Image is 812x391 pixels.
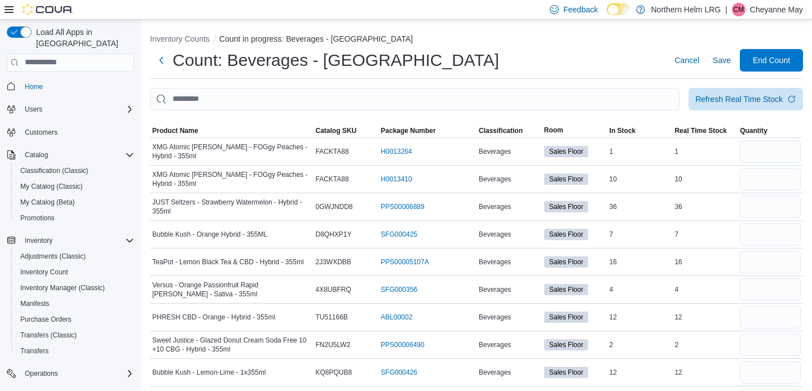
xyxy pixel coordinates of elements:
[732,3,745,16] div: Cheyanne May
[316,126,357,135] span: Catalog SKU
[20,148,134,162] span: Catalog
[20,367,134,380] span: Operations
[672,200,738,214] div: 36
[651,3,721,16] p: Northern Helm LRG
[672,283,738,296] div: 4
[16,195,80,209] a: My Catalog (Beta)
[708,49,735,72] button: Save
[607,228,673,241] div: 7
[316,313,348,322] span: TU51166B
[20,166,89,175] span: Classification (Classic)
[16,211,134,225] span: Promotions
[750,3,803,16] p: Cheyanne May
[544,339,589,350] span: Sales Floor
[152,336,311,354] span: Sweet Justice - Glazed Donut Cream Soda Free 10 +10 CBG - Hybrid - 355ml
[152,281,311,299] span: Versus - Orange Passionfruit Rapid [PERSON_NAME] - Sativa - 355ml
[549,312,584,322] span: Sales Floor
[20,80,47,94] a: Home
[219,34,413,43] button: Count in progress: Beverages - [GEOGRAPHIC_DATA]
[16,180,87,193] a: My Catalog (Classic)
[20,125,134,139] span: Customers
[20,283,105,292] span: Inventory Manager (Classic)
[672,310,738,324] div: 12
[16,265,134,279] span: Inventory Count
[672,124,738,137] button: Real Time Stock
[713,55,731,66] span: Save
[20,315,72,324] span: Purchase Orders
[316,147,349,156] span: FACKTA88
[11,179,139,194] button: My Catalog (Classic)
[152,170,311,188] span: XMG Atomic [PERSON_NAME] - FOGgy Peaches - Hybrid - 355ml
[152,198,311,216] span: JUST Seltzers - Strawberry Watermelon - Hybrid - 355ml
[753,55,790,66] span: End Count
[16,250,134,263] span: Adjustments (Classic)
[20,126,62,139] a: Customers
[16,250,90,263] a: Adjustments (Classic)
[479,340,511,349] span: Beverages
[563,4,598,15] span: Feedback
[25,150,48,159] span: Catalog
[16,344,53,358] a: Transfers
[20,103,47,116] button: Users
[740,126,767,135] span: Quantity
[20,331,77,340] span: Transfers (Classic)
[479,368,511,377] span: Beverages
[20,234,57,247] button: Inventory
[733,3,744,16] span: CM
[381,340,424,349] a: PPS00006490
[316,202,353,211] span: 0GWJNDD8
[152,230,267,239] span: Bubble Kush - Orange Hybrid - 355ML
[549,146,584,157] span: Sales Floor
[150,124,314,137] button: Product Name
[544,312,589,323] span: Sales Floor
[20,268,68,277] span: Inventory Count
[695,94,783,105] div: Refresh Real Time Stock
[25,236,52,245] span: Inventory
[16,180,134,193] span: My Catalog (Classic)
[381,147,412,156] a: H0013264
[479,147,511,156] span: Beverages
[150,33,803,47] nav: An example of EuiBreadcrumbs
[16,195,134,209] span: My Catalog (Beta)
[479,313,511,322] span: Beverages
[479,126,523,135] span: Classification
[173,49,499,72] h1: Count: Beverages - [GEOGRAPHIC_DATA]
[150,34,210,43] button: Inventory Counts
[607,172,673,186] div: 10
[11,343,139,359] button: Transfers
[20,252,86,261] span: Adjustments (Classic)
[316,368,352,377] span: KQ8PQUB8
[2,124,139,140] button: Customers
[2,233,139,248] button: Inventory
[11,280,139,296] button: Inventory Manager (Classic)
[378,124,476,137] button: Package Number
[544,201,589,212] span: Sales Floor
[479,257,511,266] span: Beverages
[672,338,738,352] div: 2
[20,234,134,247] span: Inventory
[674,55,699,66] span: Cancel
[11,194,139,210] button: My Catalog (Beta)
[607,310,673,324] div: 12
[16,265,73,279] a: Inventory Count
[607,200,673,214] div: 36
[607,255,673,269] div: 16
[11,264,139,280] button: Inventory Count
[20,198,75,207] span: My Catalog (Beta)
[544,146,589,157] span: Sales Floor
[672,228,738,241] div: 7
[2,147,139,163] button: Catalog
[20,148,52,162] button: Catalog
[549,257,584,267] span: Sales Floor
[672,172,738,186] div: 10
[607,283,673,296] div: 4
[549,367,584,377] span: Sales Floor
[11,163,139,179] button: Classification (Classic)
[544,256,589,268] span: Sales Floor
[549,174,584,184] span: Sales Floor
[25,105,42,114] span: Users
[150,88,679,110] input: This is a search bar. After typing your query, hit enter to filter the results lower in the page.
[25,369,58,378] span: Operations
[20,346,48,356] span: Transfers
[25,128,58,137] span: Customers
